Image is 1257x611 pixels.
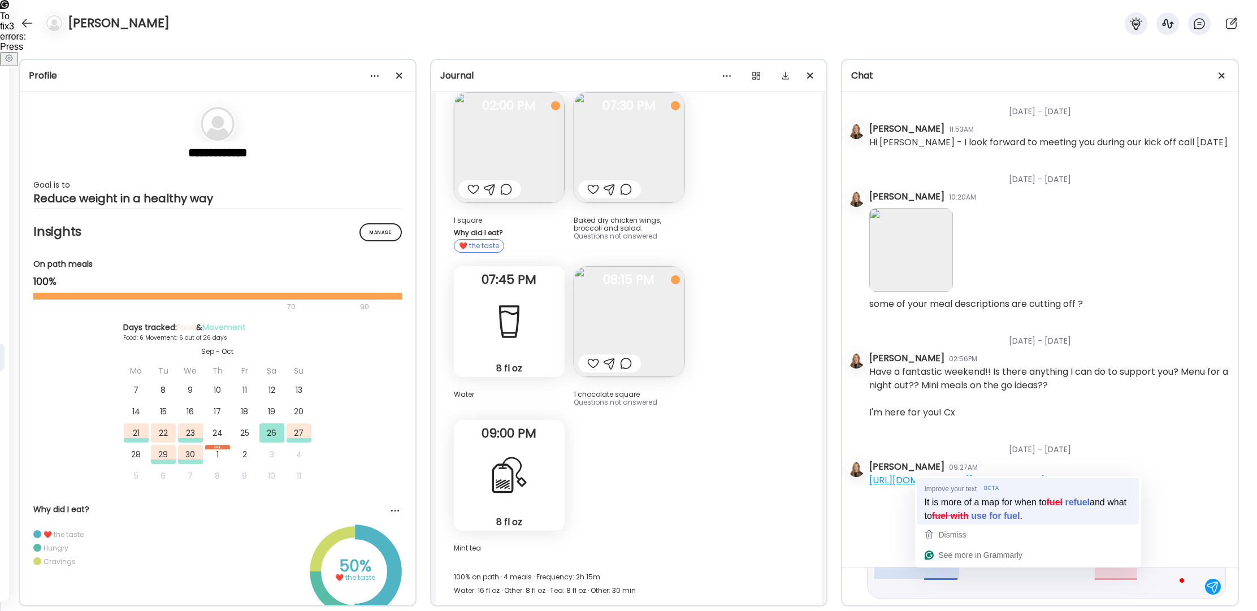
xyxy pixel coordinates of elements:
[259,361,284,380] div: Sa
[177,322,196,333] span: Food
[327,560,384,573] div: 50%
[454,216,565,224] div: I square
[232,361,257,380] div: Fr
[869,190,944,203] div: [PERSON_NAME]
[259,402,284,421] div: 19
[848,123,864,139] img: avatars%2FC7qqOxmwlCb4p938VsoDHlkq1VT2
[869,352,944,365] div: [PERSON_NAME]
[178,380,203,400] div: 9
[327,571,384,584] div: ❤️ the taste
[869,322,1229,352] div: [DATE] - [DATE]
[202,322,246,333] span: Movement
[33,275,402,288] div: 100%
[574,231,657,241] span: Questions not answered
[574,216,684,232] div: Baked dry chicken wings, broccoli and salad.
[848,191,864,207] img: avatars%2FC7qqOxmwlCb4p938VsoDHlkq1VT2
[33,258,402,270] div: On path meals
[869,92,1229,122] div: [DATE] - [DATE]
[232,466,257,486] div: 9
[454,101,565,111] span: 02:00 PM
[454,239,504,253] div: ❤️ the taste
[454,229,565,237] div: Why did I eat?
[205,445,230,449] div: Oct
[287,445,311,464] div: 4
[151,445,176,464] div: 29
[33,192,402,205] div: Reduce weight in a healthy way
[458,516,560,528] div: 8 fl oz
[124,361,149,380] div: Mo
[232,445,257,464] div: 2
[205,361,230,380] div: Th
[33,504,402,515] div: Why did I eat?
[151,423,176,443] div: 22
[869,460,944,474] div: [PERSON_NAME]
[869,208,953,292] img: images%2FiJXXqmAw1DQL2KqiWrzZwmgui713%2F6wXQGIMFiZRWiRtxxYkW%2FbtQ86CNkQY1ri2mJC5Y8_240
[454,570,804,597] div: 100% on path · 4 meals · Frequency: 2h 15m Water: 16 fl oz · Other: 8 fl oz · Tea: 8 fl oz · Othe...
[33,300,357,314] div: 70
[949,124,974,135] div: 11:53AM
[287,466,311,486] div: 11
[259,466,284,486] div: 10
[123,322,312,333] div: Days tracked: &
[574,266,684,377] img: images%2FiJXXqmAw1DQL2KqiWrzZwmgui713%2FRfoZ6vOkeroAKs6A8zF8%2FTEMZbGWdaSTy0HQUcnrE_240
[359,223,402,241] div: Manage
[287,361,311,380] div: Su
[232,423,257,443] div: 25
[259,380,284,400] div: 12
[454,92,565,203] img: images%2FiJXXqmAw1DQL2KqiWrzZwmgui713%2FzOzg4dMZQ7NpKzA8V7ko%2FiS28sEPzP0abAM3Kunw3_240
[205,423,230,443] div: 24
[124,402,149,421] div: 14
[848,461,864,477] img: avatars%2FC7qqOxmwlCb4p938VsoDHlkq1VT2
[869,136,1228,149] div: Hi [PERSON_NAME] - I look forward to meeting you during our kick off call [DATE]
[458,362,560,374] div: 8 fl oz
[574,397,657,407] span: Questions not answered
[259,423,284,443] div: 26
[205,445,230,464] div: 1
[287,423,311,443] div: 27
[454,544,565,552] div: Mint tea
[123,346,312,357] div: Sep - Oct
[454,428,565,439] span: 09:00 PM
[574,92,684,203] img: images%2FiJXXqmAw1DQL2KqiWrzZwmgui713%2FXIBsFIefM0378IUqA5qv%2Fxu3NWTv7iPUJDZ8tqbv4_240
[454,391,565,398] div: Water
[178,466,203,486] div: 7
[949,462,978,473] div: 09:27AM
[205,466,230,486] div: 8
[869,297,1083,311] div: some of your meal descriptions are cutting off ?
[124,466,149,486] div: 5
[44,543,68,553] div: Hungry
[232,402,257,421] div: 18
[287,402,311,421] div: 20
[869,160,1229,190] div: [DATE] - [DATE]
[124,445,149,464] div: 28
[201,107,235,141] img: bg-avatar-default.svg
[851,69,1229,83] div: Chat
[574,101,684,111] span: 07:30 PM
[869,365,1229,419] div: Have a fantastic weekend!! Is there anything I can do to support you? Menu for a night out?? Mini...
[178,361,203,380] div: We
[574,275,684,285] span: 08:15 PM
[33,223,402,240] h2: Insights
[259,445,284,464] div: 3
[124,380,149,400] div: 7
[178,423,203,443] div: 23
[359,300,370,314] div: 90
[151,380,176,400] div: 8
[124,423,149,443] div: 21
[232,380,257,400] div: 11
[44,530,84,539] div: ❤️ the taste
[574,391,684,398] div: 1 chocolate square
[205,402,230,421] div: 17
[33,178,402,192] div: Goal is to
[869,122,944,136] div: [PERSON_NAME]
[151,402,176,421] div: 15
[869,474,1044,487] a: [URL][DOMAIN_NAME][PERSON_NAME]
[29,69,406,83] div: Profile
[869,430,1229,460] div: [DATE] - [DATE]
[178,402,203,421] div: 16
[123,333,312,342] div: Food: 6 Movement: 6 out of 26 days
[151,361,176,380] div: Tu
[178,445,203,464] div: 30
[454,275,565,285] span: 07:45 PM
[440,69,818,83] div: Journal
